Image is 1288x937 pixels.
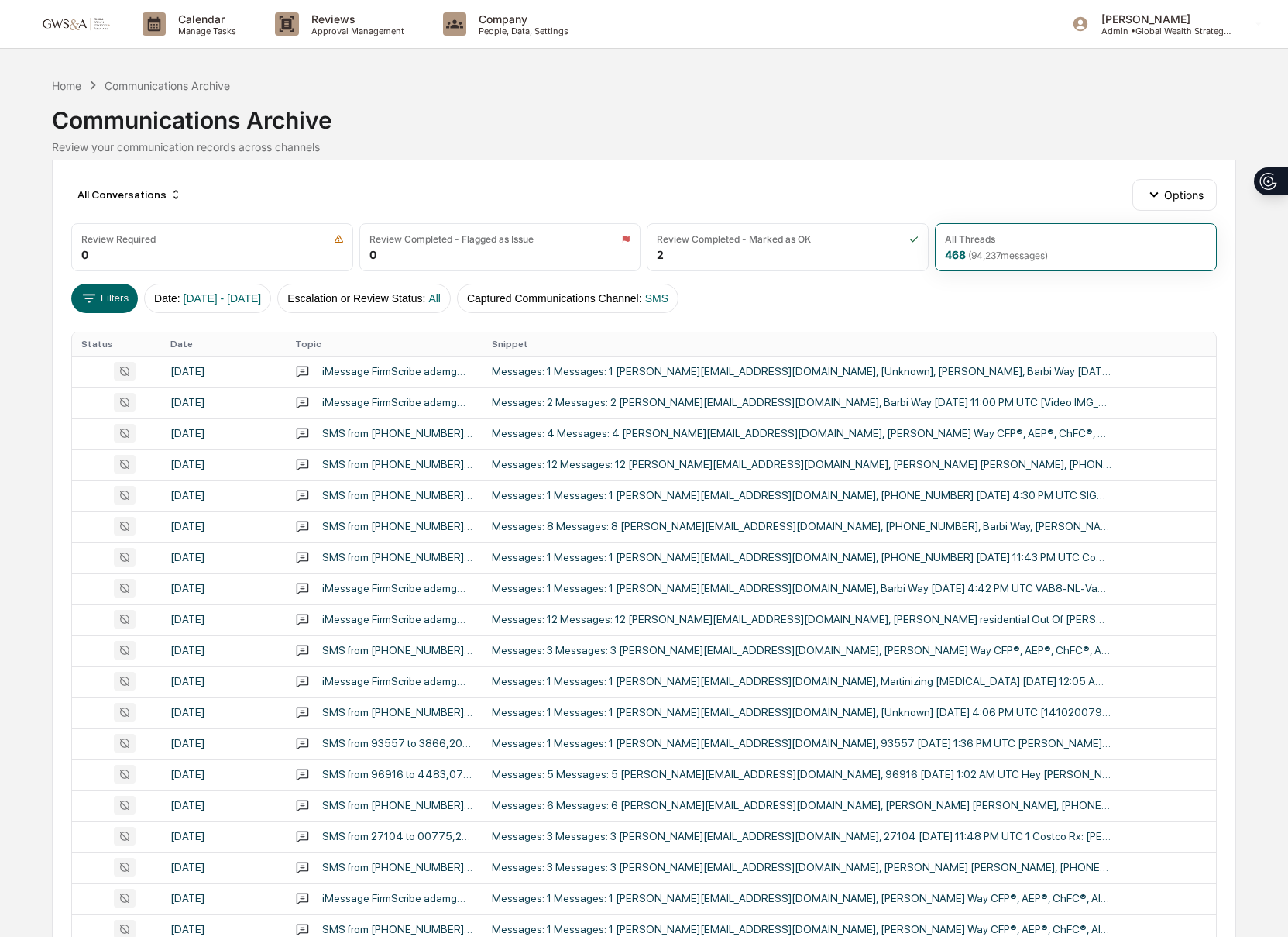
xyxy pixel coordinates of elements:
p: Reviews [299,12,412,26]
div: Messages: 1 Messages: 1 [PERSON_NAME][EMAIL_ADDRESS][DOMAIN_NAME], [PERSON_NAME] Way CFP®, AEP®, ... [492,923,1111,935]
span: SMS [645,292,668,305]
div: [DATE] [170,520,276,532]
div: SMS from [PHONE_NUMBER] to [322,644,473,656]
div: Messages: 1 Messages: 1 [PERSON_NAME][EMAIL_ADDRESS][DOMAIN_NAME], [Unknown], [PERSON_NAME], Barb... [492,365,1111,377]
div: Messages: 1 Messages: 1 [PERSON_NAME][EMAIL_ADDRESS][DOMAIN_NAME], 93557 [DATE] 1:36 PM UTC [PERS... [492,737,1111,749]
div: iMessage FirmScribe adamgwsa.uss Conversation with [PERSON_NAME] Way CFP AEP ChFC AIF CLU CLTC [P... [322,892,473,904]
div: [DATE] [170,551,276,563]
iframe: Open customer support [1238,886,1280,928]
button: Captured Communications Channel:SMS [457,284,678,313]
button: Options [1132,179,1217,210]
div: Messages: 1 Messages: 1 [PERSON_NAME][EMAIL_ADDRESS][DOMAIN_NAME], Martinizing [MEDICAL_DATA] [DA... [492,675,1111,687]
div: SMS from [PHONE_NUMBER] to [322,551,473,563]
div: [DATE] [170,458,276,470]
div: Messages: 3 Messages: 3 [PERSON_NAME][EMAIL_ADDRESS][DOMAIN_NAME], 27104 [DATE] 11:48 PM UTC 1 Co... [492,830,1111,842]
div: [DATE] [170,489,276,501]
div: Messages: 4 Messages: 4 [PERSON_NAME][EMAIL_ADDRESS][DOMAIN_NAME], [PERSON_NAME] Way CFP®, AEP®, ... [492,427,1111,439]
th: Snippet [483,332,1217,356]
div: Communications Archive [105,79,230,92]
div: [DATE] [170,768,276,780]
div: Review Completed - Marked as OK [657,233,811,245]
div: Review Completed - Flagged as Issue [369,233,534,245]
div: [DATE] [170,799,276,811]
div: 468 [945,248,1048,261]
th: Date [161,332,286,356]
th: Topic [286,332,483,356]
img: icon [334,234,344,244]
button: Escalation or Review Status:All [277,284,451,313]
div: SMS from [PHONE_NUMBER] to 2025 [322,520,473,532]
div: Messages: 1 Messages: 1 [PERSON_NAME][EMAIL_ADDRESS][DOMAIN_NAME], [PERSON_NAME] Way CFP®, AEP®, ... [492,892,1111,904]
img: icon [621,234,630,244]
div: [DATE] [170,706,276,718]
div: [DATE] [170,582,276,594]
div: [DATE] [170,737,276,749]
div: SMS from [PHONE_NUMBER] to 12132205006 [322,861,473,873]
div: iMessage FirmScribe adamgwsa.uss Conversation with [PERSON_NAME] residential Out Of [PERSON_NAME]... [322,613,473,625]
div: iMessage FirmScribe adamgwsa.uss Conversation with Unknown [PERSON_NAME] and Barbi Way 1 Message [322,365,473,377]
div: iMessage FirmScribe adamgwsa.uss Conversation with Barbi Way 2 Messages [322,396,473,408]
div: SMS from [PHONE_NUMBER] to [322,706,473,718]
div: 0 [81,248,88,261]
div: SMS from [PHONE_NUMBER] to [322,489,473,501]
button: Date:[DATE] - [DATE] [144,284,271,313]
div: iMessage FirmScribe adamgwsa.uss Conversation with Martinizing [MEDICAL_DATA] 1 Message [322,675,473,687]
div: [DATE] [170,613,276,625]
div: All Conversations [71,182,188,207]
div: 2 [657,248,664,261]
div: All Threads [945,233,995,245]
div: Messages: 3 Messages: 3 [PERSON_NAME][EMAIL_ADDRESS][DOMAIN_NAME], [PERSON_NAME] [PERSON_NAME], [... [492,861,1111,873]
p: Manage Tasks [166,26,244,36]
div: Messages: 12 Messages: 12 [PERSON_NAME][EMAIL_ADDRESS][DOMAIN_NAME], [PERSON_NAME] residential Ou... [492,613,1111,625]
div: Review your communication records across channels [52,140,1237,153]
th: Status [72,332,161,356]
p: Company [466,12,576,26]
div: [DATE] [170,861,276,873]
div: [DATE] [170,830,276,842]
div: Messages: 1 Messages: 1 [PERSON_NAME][EMAIL_ADDRESS][DOMAIN_NAME], Barbi Way [DATE] 4:42 PM UTC V... [492,582,1111,594]
div: SMS from [PHONE_NUMBER] to 4885 [322,458,473,470]
div: SMS from 96916 to 4483,0755,619,453 [322,768,473,780]
p: Calendar [166,12,244,26]
div: Messages: 1 Messages: 1 [PERSON_NAME][EMAIL_ADDRESS][DOMAIN_NAME], [PHONE_NUMBER] [DATE] 4:30 PM ... [492,489,1111,501]
div: SMS from 27104 to 00775,2478,2025,858,848 [322,830,473,842]
div: [DATE] [170,675,276,687]
div: SMS from [PHONE_NUMBER] to [322,923,473,935]
div: Messages: 8 Messages: 8 [PERSON_NAME][EMAIL_ADDRESS][DOMAIN_NAME], [PHONE_NUMBER], Barbi Way, [PE... [492,520,1111,532]
div: [DATE] [170,427,276,439]
div: Home [52,79,81,92]
div: SMS from 93557 to 3866,2025,000 [322,737,473,749]
span: All [428,292,441,305]
div: [DATE] [170,644,276,656]
div: Communications Archive [52,94,1237,134]
div: Messages: 6 Messages: 6 [PERSON_NAME][EMAIL_ADDRESS][DOMAIN_NAME], [PERSON_NAME] [PERSON_NAME], [... [492,799,1111,811]
div: Messages: 2 Messages: 2 [PERSON_NAME][EMAIL_ADDRESS][DOMAIN_NAME], Barbi Way [DATE] 11:00 PM UTC ... [492,396,1111,408]
p: People, Data, Settings [466,26,576,36]
p: Admin • Global Wealth Strategies Associates [1089,26,1233,36]
div: Messages: 1 Messages: 1 [PERSON_NAME][EMAIL_ADDRESS][DOMAIN_NAME], [PHONE_NUMBER] [DATE] 11:43 PM... [492,551,1111,563]
span: [DATE] - [DATE] [184,292,262,305]
img: icon [909,234,919,244]
div: Messages: 12 Messages: 12 [PERSON_NAME][EMAIL_ADDRESS][DOMAIN_NAME], [PERSON_NAME] [PERSON_NAME],... [492,458,1111,470]
div: SMS from [PHONE_NUMBER] to 12132205006 [322,799,473,811]
button: Filters [71,284,139,313]
div: Messages: 3 Messages: 3 [PERSON_NAME][EMAIL_ADDRESS][DOMAIN_NAME], [PERSON_NAME] Way CFP®, AEP®, ... [492,644,1111,656]
div: Messages: 1 Messages: 1 [PERSON_NAME][EMAIL_ADDRESS][DOMAIN_NAME], [Unknown] [DATE] 4:06 PM UTC [... [492,706,1111,718]
div: Messages: 5 Messages: 5 [PERSON_NAME][EMAIL_ADDRESS][DOMAIN_NAME], 96916 [DATE] 1:02 AM UTC Hey [... [492,768,1111,780]
div: [DATE] [170,396,276,408]
p: Approval Management [299,26,412,36]
img: logo [37,16,112,31]
div: [DATE] [170,892,276,904]
div: Review Required [81,233,156,245]
p: [PERSON_NAME] [1089,12,1233,26]
div: iMessage FirmScribe adamgwsa.uss Conversation with Barbi Way 1 Message [322,582,473,594]
div: [DATE] [170,923,276,935]
span: ( 94,237 messages) [968,250,1048,261]
div: SMS from [PHONE_NUMBER] to 12132205006 [322,427,473,439]
div: 0 [369,248,376,261]
div: [DATE] [170,365,276,377]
